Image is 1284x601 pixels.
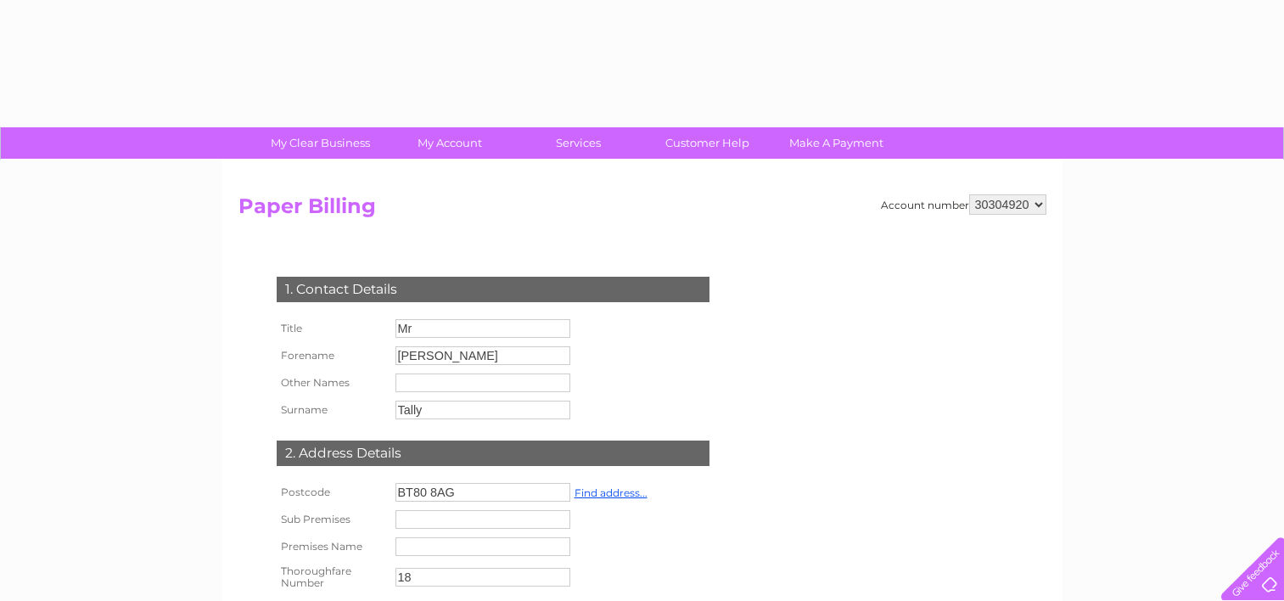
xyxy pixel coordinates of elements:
th: Other Names [272,369,391,396]
div: Account number [881,194,1046,215]
a: My Account [379,127,519,159]
th: Postcode [272,479,391,506]
a: Customer Help [637,127,777,159]
h2: Paper Billing [238,194,1046,227]
th: Surname [272,396,391,424]
th: Forename [272,342,391,369]
a: Find address... [575,486,648,499]
a: Services [508,127,648,159]
a: My Clear Business [250,127,390,159]
div: 2. Address Details [277,441,709,466]
th: Thoroughfare Number [272,560,391,594]
a: Make A Payment [766,127,906,159]
th: Title [272,315,391,342]
th: Sub Premises [272,506,391,533]
div: 1. Contact Details [277,277,709,302]
th: Premises Name [272,533,391,560]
